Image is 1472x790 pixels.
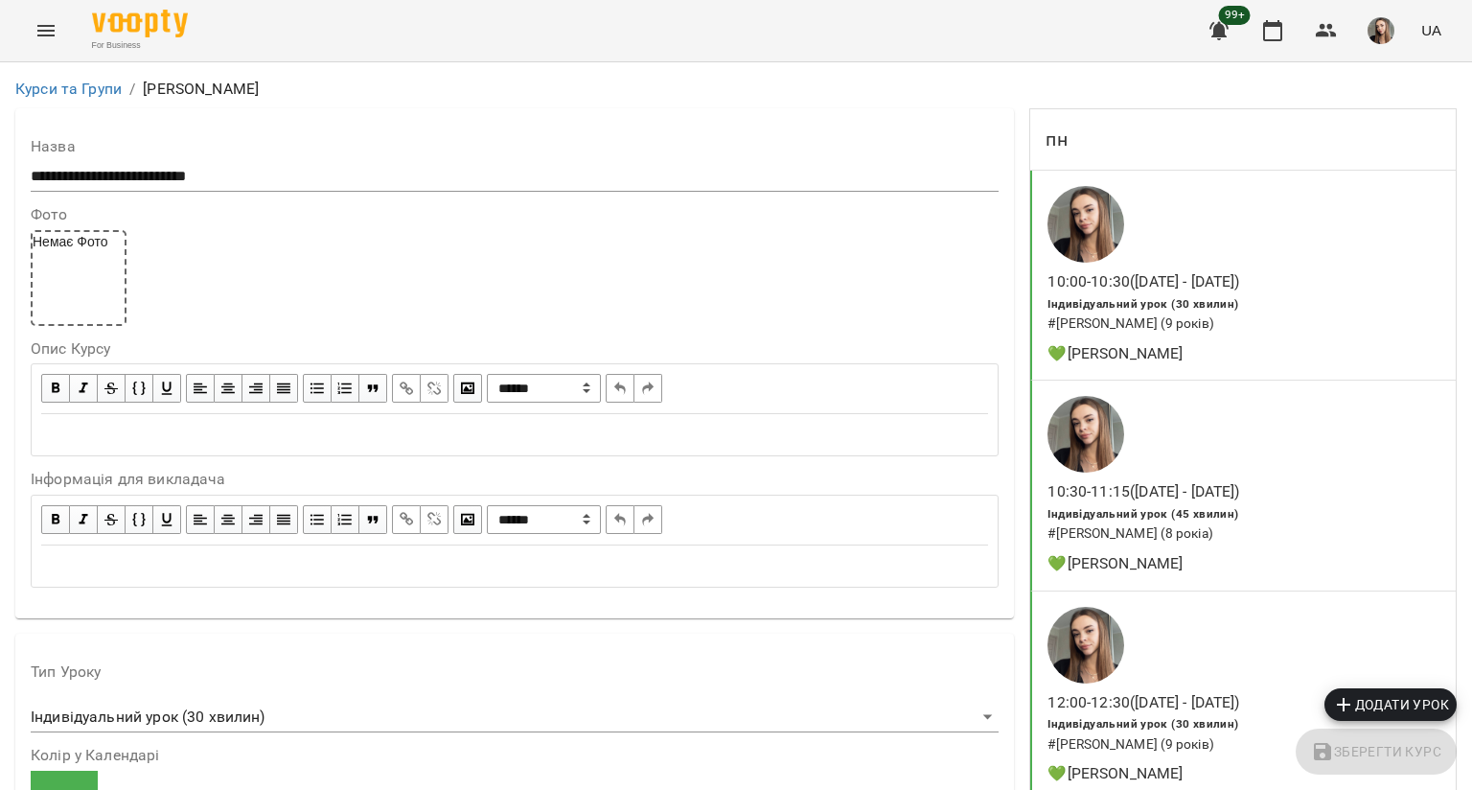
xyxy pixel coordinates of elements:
[186,374,215,403] button: Align Left
[215,374,242,403] button: Align Center
[15,78,1457,101] nav: breadcrumb
[153,505,181,534] button: Underline
[270,505,298,534] button: Align Justify
[31,748,999,763] label: Колір у Календарі
[1047,507,1238,521] span: Індивідуальний урок (45 хвилин)
[1047,607,1124,684] img: 6616469b542043e9b9ce361bc48015fd.jpeg
[70,505,98,534] button: Italic
[98,505,126,534] button: Strikethrough
[31,139,999,154] label: Назва
[1046,125,1067,154] h6: пн
[41,505,70,534] button: Bold
[1219,6,1251,25] span: 99+
[31,472,999,487] label: Інформація для викладача
[41,374,70,403] button: Bold
[270,374,298,403] button: Align Justify
[634,374,662,403] button: Redo
[392,374,421,403] button: Link
[332,505,359,534] button: OL
[1047,342,1381,365] p: 💚[PERSON_NAME]
[143,78,259,101] p: [PERSON_NAME]
[634,505,662,534] button: Redo
[153,374,181,403] button: Underline
[1047,552,1381,575] p: 💚[PERSON_NAME]
[33,546,997,586] div: Edit text
[129,78,135,101] li: /
[31,664,999,680] label: Тип Уроку
[1047,186,1124,263] img: 6616469b542043e9b9ce361bc48015fd.jpeg
[1368,17,1394,44] img: 6616469b542043e9b9ce361bc48015fd.jpeg
[1421,20,1441,40] span: UA
[1324,688,1457,721] button: Додати урок
[606,374,634,403] button: Undo
[70,374,98,403] button: Italic
[31,207,999,222] label: Фото
[126,505,153,534] button: Monospace
[421,374,448,403] button: Remove Link
[1047,480,1239,503] p: 10:30 - 11:15 ([DATE] - [DATE])
[98,374,126,403] button: Strikethrough
[23,8,69,54] button: Menu
[186,505,215,534] button: Align Left
[421,505,448,534] button: Remove Link
[242,505,270,534] button: Align Right
[487,505,601,534] span: Normal
[92,39,188,52] span: For Business
[1047,717,1238,731] span: Індивідуальний урок (30 хвилин)
[92,10,188,37] img: Voopty Logo
[33,415,997,454] div: Edit text
[31,703,999,733] div: Індивідуальний урок (30 хвилин)
[1047,297,1238,311] span: Індивідуальний урок (30 хвилин)
[31,230,126,326] div: Немає Фото
[15,80,122,98] a: Курси та Групи
[31,341,999,357] label: Опис Курсу
[1047,270,1239,293] p: 10:00 - 10:30 ([DATE] - [DATE])
[1047,523,1381,545] h6: # [PERSON_NAME] (8 рокіа)
[1332,693,1449,716] span: Додати урок
[1047,314,1381,335] h6: # [PERSON_NAME] (9 років)
[359,374,387,403] button: Blockquote
[303,505,332,534] button: UL
[487,374,601,403] span: Normal
[126,374,153,403] button: Monospace
[453,374,482,403] button: Image
[1047,734,1381,755] h6: # [PERSON_NAME] (9 років)
[392,505,421,534] button: Link
[606,505,634,534] button: Undo
[453,505,482,534] button: Image
[359,505,387,534] button: Blockquote
[1047,762,1381,785] p: 💚[PERSON_NAME]
[1047,396,1124,473] img: 6616469b542043e9b9ce361bc48015fd.jpeg
[242,374,270,403] button: Align Right
[332,374,359,403] button: OL
[487,505,601,534] select: Block type
[1414,12,1449,48] button: UA
[487,374,601,403] select: Block type
[1047,691,1239,714] p: 12:00 - 12:30 ([DATE] - [DATE])
[215,505,242,534] button: Align Center
[303,374,332,403] button: UL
